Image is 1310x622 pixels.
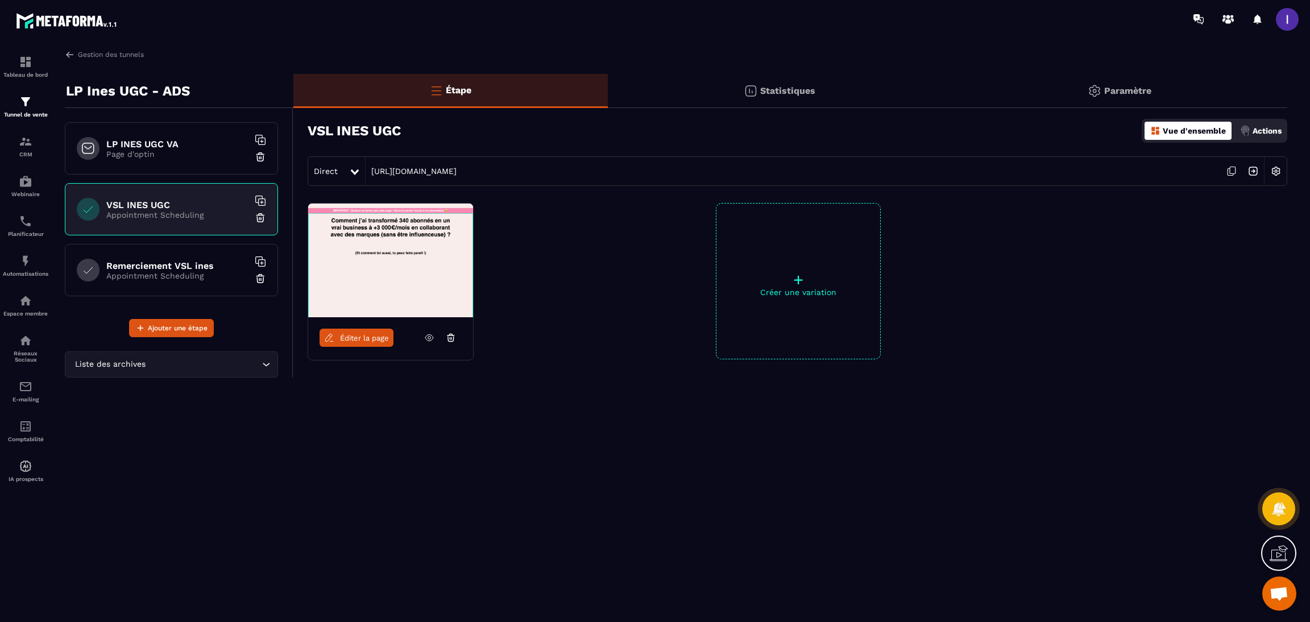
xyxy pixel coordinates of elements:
img: accountant [19,420,32,433]
p: Espace membre [3,310,48,317]
p: Planificateur [3,231,48,237]
img: image [308,204,473,317]
img: automations [19,254,32,268]
img: dashboard-orange.40269519.svg [1150,126,1160,136]
a: Éditer la page [320,329,393,347]
p: Tunnel de vente [3,111,48,118]
img: setting-w.858f3a88.svg [1265,160,1287,182]
h6: VSL INES UGC [106,200,248,210]
span: Liste des archives [72,358,148,371]
p: Automatisations [3,271,48,277]
span: Éditer la page [340,334,389,342]
img: formation [19,95,32,109]
img: actions.d6e523a2.png [1240,126,1250,136]
img: trash [255,273,266,284]
p: Paramètre [1104,85,1151,96]
img: logo [16,10,118,31]
p: Créer une variation [716,288,880,297]
span: Ajouter une étape [148,322,208,334]
p: Appointment Scheduling [106,210,248,219]
p: Comptabilité [3,436,48,442]
a: automationsautomationsEspace membre [3,285,48,325]
p: E-mailing [3,396,48,403]
button: Ajouter une étape [129,319,214,337]
span: Direct [314,167,338,176]
img: automations [19,459,32,473]
img: setting-gr.5f69749f.svg [1088,84,1101,98]
a: automationsautomationsAutomatisations [3,246,48,285]
a: formationformationTunnel de vente [3,86,48,126]
img: bars-o.4a397970.svg [429,84,443,97]
img: formation [19,135,32,148]
p: LP Ines UGC - ADS [66,80,190,102]
a: schedulerschedulerPlanificateur [3,206,48,246]
img: automations [19,175,32,188]
p: Vue d'ensemble [1163,126,1226,135]
img: stats.20deebd0.svg [744,84,757,98]
p: Étape [446,85,471,96]
a: formationformationCRM [3,126,48,166]
p: Actions [1253,126,1282,135]
a: Gestion des tunnels [65,49,144,60]
p: CRM [3,151,48,157]
p: Appointment Scheduling [106,271,248,280]
a: Ouvrir le chat [1262,577,1296,611]
img: automations [19,294,32,308]
a: automationsautomationsWebinaire [3,166,48,206]
p: + [716,272,880,288]
div: Search for option [65,351,278,378]
p: Page d'optin [106,150,248,159]
h6: LP INES UGC VA [106,139,248,150]
img: formation [19,55,32,69]
img: social-network [19,334,32,347]
img: trash [255,151,266,163]
img: trash [255,212,266,223]
img: arrow [65,49,75,60]
img: email [19,380,32,393]
p: Réseaux Sociaux [3,350,48,363]
a: accountantaccountantComptabilité [3,411,48,451]
p: Tableau de bord [3,72,48,78]
a: [URL][DOMAIN_NAME] [366,167,457,176]
a: social-networksocial-networkRéseaux Sociaux [3,325,48,371]
h6: Remerciement VSL ines [106,260,248,271]
p: Statistiques [760,85,815,96]
a: formationformationTableau de bord [3,47,48,86]
input: Search for option [148,358,259,371]
p: Webinaire [3,191,48,197]
h3: VSL INES UGC [308,123,401,139]
a: emailemailE-mailing [3,371,48,411]
img: scheduler [19,214,32,228]
img: arrow-next.bcc2205e.svg [1242,160,1264,182]
p: IA prospects [3,476,48,482]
